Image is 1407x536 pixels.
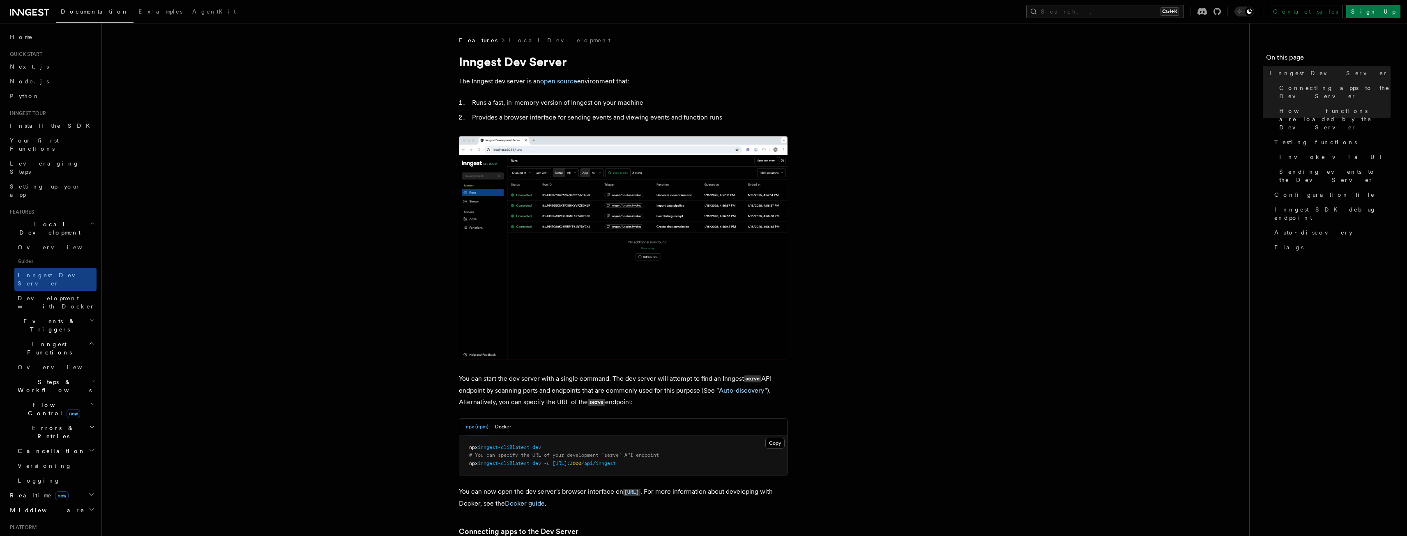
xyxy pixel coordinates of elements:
span: Local Development [7,220,90,237]
span: Invoke via UI [1279,153,1389,161]
button: Copy [765,438,785,449]
a: Home [7,30,97,44]
a: open source [540,77,577,85]
span: Features [459,36,497,44]
a: Overview [14,360,97,375]
a: Documentation [56,2,134,23]
a: Sending events to the Dev Server [1276,164,1391,187]
span: Examples [138,8,182,15]
a: Your first Functions [7,133,97,156]
button: Search...Ctrl+K [1026,5,1184,18]
span: How functions are loaded by the Dev Server [1279,107,1391,131]
a: Development with Docker [14,291,97,314]
span: Python [10,93,40,99]
a: Configuration file [1271,187,1391,202]
a: How functions are loaded by the Dev Server [1276,104,1391,135]
button: Local Development [7,217,97,240]
span: Overview [18,364,102,370]
span: new [55,491,69,500]
a: Flags [1271,240,1391,255]
h4: On this page [1266,53,1391,66]
h1: Inngest Dev Server [459,54,788,69]
li: Runs a fast, in-memory version of Inngest on your machine [470,97,788,108]
span: Overview [18,244,102,251]
button: Events & Triggers [7,314,97,337]
a: Auto-discovery [1271,225,1391,240]
span: Guides [14,255,97,268]
a: Leveraging Steps [7,156,97,179]
span: Logging [18,477,60,484]
span: Sending events to the Dev Server [1279,168,1391,184]
p: The Inngest dev server is an environment that: [459,76,788,87]
a: Logging [14,473,97,488]
span: Development with Docker [18,295,95,310]
span: Node.js [10,78,49,85]
span: Middleware [7,506,85,514]
span: Flow Control [14,401,90,417]
span: Your first Functions [10,137,59,152]
span: Steps & Workflows [14,378,92,394]
button: Realtimenew [7,488,97,503]
span: Connecting apps to the Dev Server [1279,84,1391,100]
code: serve [744,375,761,382]
span: Home [10,33,33,41]
p: You can start the dev server with a single command. The dev server will attempt to find an Innges... [459,373,788,408]
a: Auto-discovery [719,386,765,394]
button: Flow Controlnew [14,398,97,421]
span: Inngest tour [7,110,46,117]
a: Python [7,89,97,104]
div: Inngest Functions [7,360,97,488]
code: serve [588,399,605,406]
span: Testing functions [1274,138,1357,146]
span: Versioning [18,462,72,469]
span: Quick start [7,51,42,58]
span: Inngest Dev Server [1269,69,1388,77]
span: Install the SDK [10,122,95,129]
span: dev [532,444,541,450]
a: Connecting apps to the Dev Server [1276,81,1391,104]
span: new [67,409,80,418]
a: Inngest SDK debug endpoint [1271,202,1391,225]
button: Cancellation [14,444,97,458]
li: Provides a browser interface for sending events and viewing events and function runs [470,112,788,123]
a: [URL] [623,488,640,495]
a: Testing functions [1271,135,1391,150]
span: Documentation [61,8,129,15]
code: [URL] [623,489,640,496]
span: Setting up your app [10,183,81,198]
span: Inngest Dev Server [18,272,88,287]
span: Next.js [10,63,49,70]
span: Events & Triggers [7,317,90,334]
span: Flags [1274,243,1303,251]
span: Realtime [7,491,69,499]
span: -u [544,460,550,466]
span: dev [532,460,541,466]
button: Toggle dark mode [1234,7,1254,16]
kbd: Ctrl+K [1161,7,1179,16]
a: Local Development [509,36,610,44]
span: Inngest Functions [7,340,89,357]
span: Features [7,209,34,215]
span: npx [469,460,478,466]
a: Docker guide [505,499,545,507]
a: Install the SDK [7,118,97,133]
span: [URL]: [553,460,570,466]
button: Steps & Workflows [14,375,97,398]
a: Examples [134,2,187,22]
span: /api/inngest [581,460,616,466]
div: Local Development [7,240,97,314]
span: Inngest SDK debug endpoint [1274,205,1391,222]
span: 3000 [570,460,581,466]
span: Errors & Retries [14,424,89,440]
a: Setting up your app [7,179,97,202]
button: Docker [495,419,511,435]
span: # You can specify the URL of your development `serve` API endpoint [469,452,659,458]
span: npx [469,444,478,450]
span: Platform [7,524,37,531]
a: AgentKit [187,2,241,22]
button: Middleware [7,503,97,518]
span: AgentKit [192,8,236,15]
a: Next.js [7,59,97,74]
a: Overview [14,240,97,255]
button: Errors & Retries [14,421,97,444]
